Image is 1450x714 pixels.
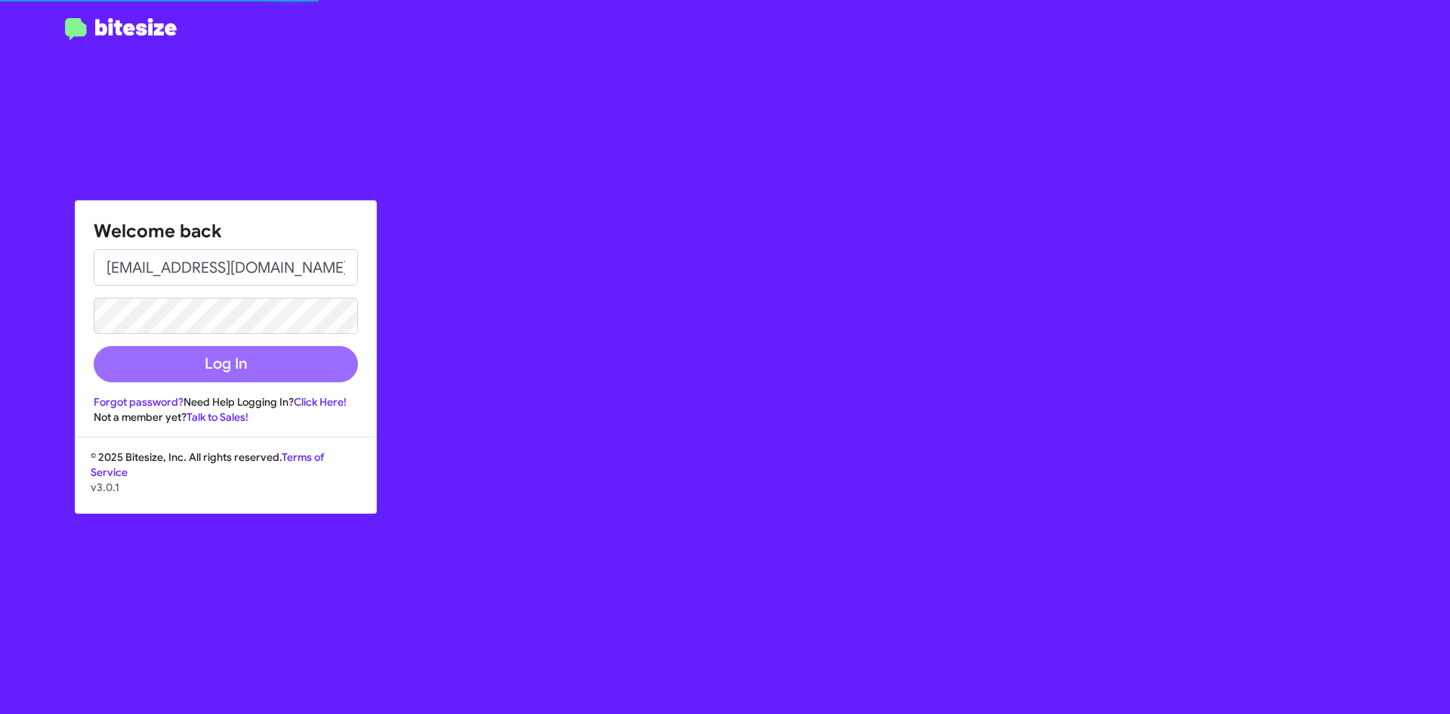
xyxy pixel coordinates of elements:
div: Not a member yet? [94,410,358,425]
div: Need Help Logging In? [94,394,358,410]
button: Log In [94,346,358,382]
h1: Welcome back [94,219,358,243]
div: © 2025 Bitesize, Inc. All rights reserved. [76,450,376,513]
a: Click Here! [294,395,347,409]
a: Talk to Sales! [187,410,248,424]
input: Email address [94,249,358,286]
a: Forgot password? [94,395,184,409]
p: v3.0.1 [91,480,361,495]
